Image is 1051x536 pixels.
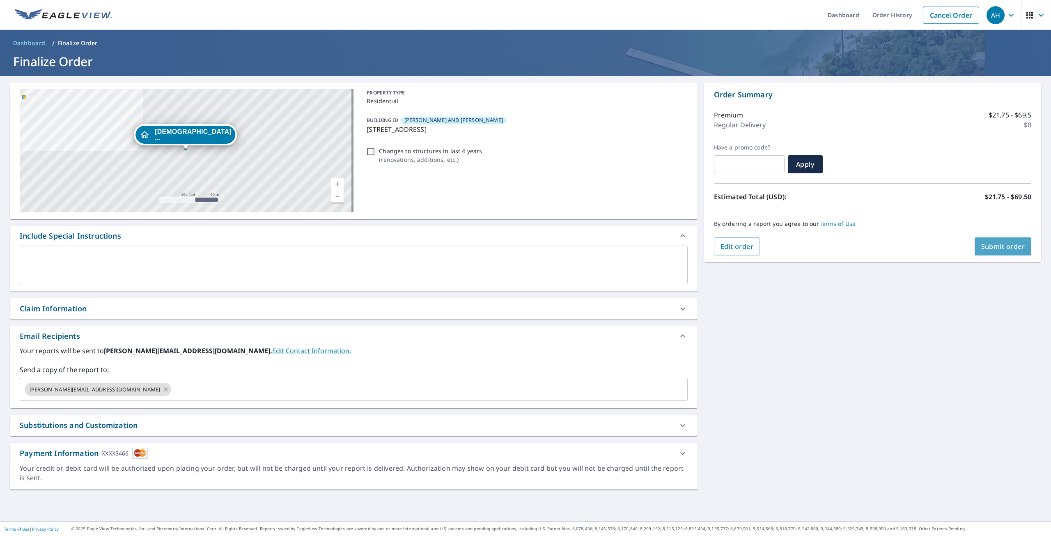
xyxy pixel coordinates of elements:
[4,527,59,531] p: |
[989,110,1031,120] p: $21.75 - $69.5
[20,420,138,431] div: Substitutions and Customization
[10,37,49,50] a: Dashboard
[71,526,1047,532] p: © 2025 Eagle View Technologies, Inc. and Pictometry International Corp. All Rights Reserved. Repo...
[714,110,743,120] p: Premium
[788,155,823,173] button: Apply
[714,220,1031,228] p: By ordering a report you agree to our
[367,124,684,134] p: [STREET_ADDRESS]
[10,415,698,436] div: Substitutions and Customization
[4,526,30,532] a: Terms of Use
[272,346,351,355] a: EditContactInfo
[25,383,171,396] div: [PERSON_NAME][EMAIL_ADDRESS][DOMAIN_NAME]
[714,89,1031,100] p: Order Summary
[367,97,684,105] p: Residential
[379,155,482,164] p: ( renovations, additions, etc. )
[331,190,344,202] a: Current Level 17, Zoom Out
[367,89,684,97] p: PROPERTY TYPE
[985,192,1031,202] p: $21.75 - $69.50
[32,526,59,532] a: Privacy Policy
[13,39,46,47] span: Dashboard
[10,298,698,319] div: Claim Information
[20,346,688,356] label: Your reports will be sent to
[20,331,80,342] div: Email Recipients
[58,39,98,47] p: Finalize Order
[714,237,760,255] button: Edit order
[10,443,698,464] div: Payment InformationXXXX3466cardImage
[155,129,231,141] span: [DEMOGRAPHIC_DATA] ...
[132,448,148,459] img: cardImage
[721,242,754,251] span: Edit order
[794,160,816,169] span: Apply
[10,226,698,246] div: Include Special Instructions
[367,117,398,124] p: BUILDING ID
[923,7,979,24] a: Cancel Order
[20,464,688,483] div: Your credit or debit card will be authorized upon placing your order, but will not be charged unt...
[714,192,873,202] p: Estimated Total (USD):
[10,326,698,346] div: Email Recipients
[987,6,1005,24] div: AH
[20,365,688,375] label: Send a copy of the report to:
[331,178,344,190] a: Current Level 17, Zoom In
[10,53,1041,70] h1: Finalize Order
[714,144,785,151] label: Have a promo code?
[20,303,87,314] div: Claim Information
[52,38,55,48] li: /
[975,237,1032,255] button: Submit order
[981,242,1025,251] span: Submit order
[104,346,272,355] b: [PERSON_NAME][EMAIL_ADDRESS][DOMAIN_NAME].
[25,386,165,393] span: [PERSON_NAME][EMAIL_ADDRESS][DOMAIN_NAME]
[20,448,148,459] div: Payment Information
[102,448,129,459] div: XXXX3466
[379,147,482,155] p: Changes to structures in last 4 years
[819,220,856,228] a: Terms of Use
[15,9,112,21] img: EV Logo
[404,116,503,124] span: [PERSON_NAME] AND [PERSON_NAME]
[1024,120,1031,130] p: $0
[10,37,1041,50] nav: breadcrumb
[134,124,237,150] div: Dropped pin, building CHRISTIAN AND KAYLA Abelarde, Residential property, 18146 Riverside Dr Beve...
[714,120,766,130] p: Regular Delivery
[20,230,121,242] div: Include Special Instructions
